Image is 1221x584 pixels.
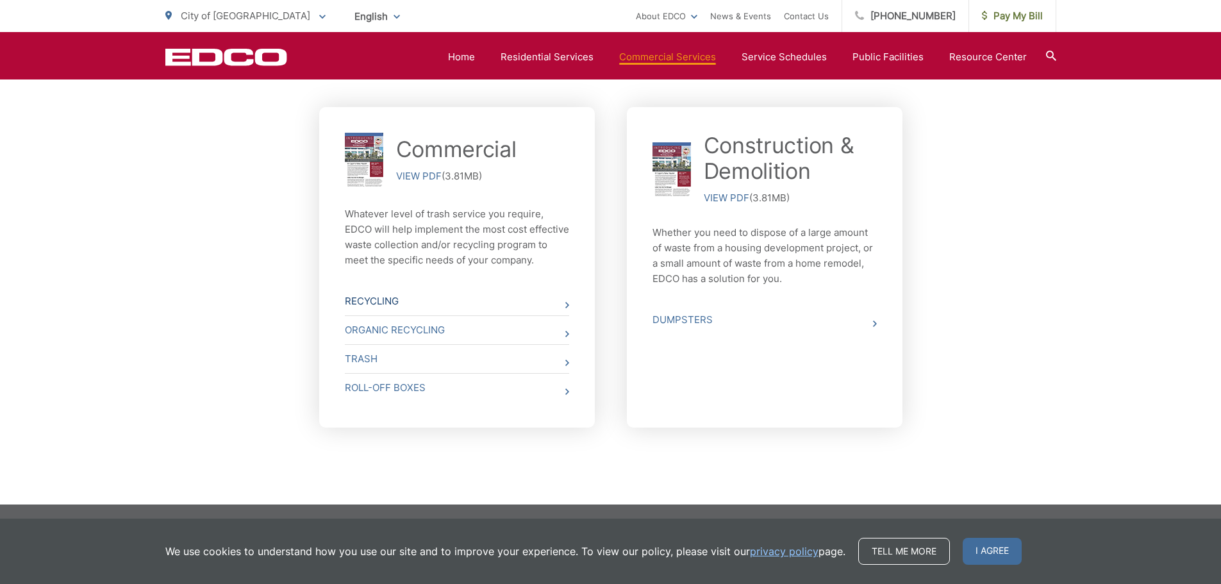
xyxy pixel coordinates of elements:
a: Tell me more [858,538,950,565]
a: privacy policy [750,544,818,559]
a: VIEW PDF [396,169,442,184]
a: Commercial [396,137,517,162]
a: Dumpsters [652,306,877,334]
a: Public Facilities [852,49,924,65]
a: Recycling [345,287,569,315]
a: About EDCO [636,8,697,24]
a: EDCD logo. Return to the homepage. [165,48,287,66]
p: (3.81MB) [396,169,517,184]
a: Residential Services [501,49,594,65]
a: Contact Us [784,8,829,24]
span: English [345,5,410,28]
p: Whether you need to dispose of a large amount of waste from a housing development project, or a s... [652,225,877,287]
span: Pay My Bill [982,8,1043,24]
p: We use cookies to understand how you use our site and to improve your experience. To view our pol... [165,544,845,559]
a: Organic Recycling [345,316,569,344]
img: 5693.png [345,133,383,187]
span: City of [GEOGRAPHIC_DATA] [181,10,310,22]
a: Resource Center [949,49,1027,65]
a: Commercial Services [619,49,716,65]
a: Trash [345,345,569,373]
a: Construction & Demolition [704,133,877,184]
span: I agree [963,538,1022,565]
a: VIEW PDF [704,190,749,206]
a: Home [448,49,475,65]
a: Service Schedules [742,49,827,65]
a: Roll-Off Boxes [345,374,569,402]
a: News & Events [710,8,771,24]
img: 5693.png [652,142,691,197]
p: (3.81MB) [704,190,877,206]
p: Whatever level of trash service you require, EDCO will help implement the most cost effective was... [345,206,569,268]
